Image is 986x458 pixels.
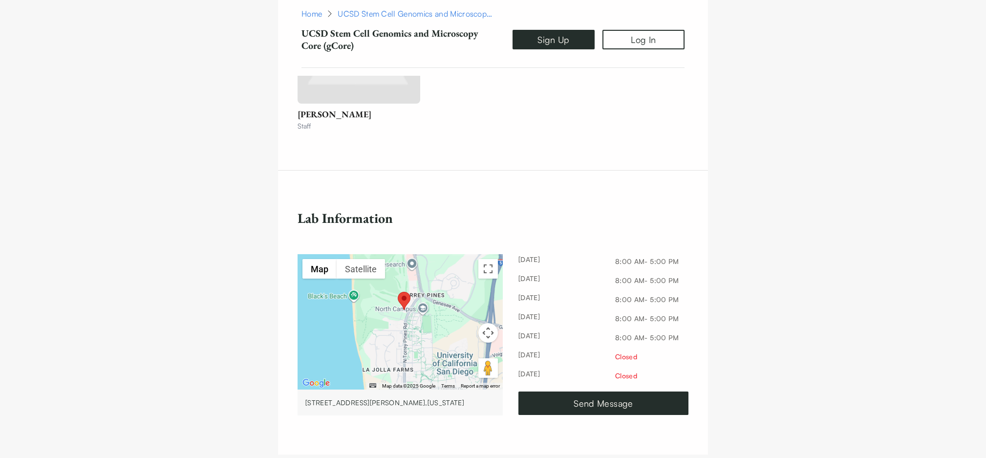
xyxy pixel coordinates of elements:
div: [STREET_ADDRESS][PERSON_NAME] , [US_STATE] [305,397,495,408]
a: Open this area in Google Maps (opens a new window) [300,377,332,390]
span: [DATE] [518,330,540,345]
button: Show street map [302,259,337,279]
button: Drag Pegman onto the map to open Street View [478,358,498,378]
button: Show satellite imagery [337,259,385,279]
img: Google [300,377,332,390]
a: Report a map error [461,383,500,389]
span: [DATE] [518,273,540,287]
a: Terms (opens in new tab) [441,383,455,389]
span: 8:00 AM - 5:00 PM [601,314,679,327]
span: [DATE] [518,254,540,268]
a: Home [301,8,322,20]
span: [DATE] [518,349,540,364]
p: UCSD Stem Cell Genomics and Microscopy Core (gCore) [301,27,493,52]
span: 8:00 AM - 5:00 PM [601,295,679,307]
span: 8:00 AM - 5:00 PM [601,276,679,288]
a: Sign Up [513,30,595,49]
span: [DATE] [518,311,540,326]
a: Log In [602,30,685,49]
span: 8:00 AM - 5:00 PM [601,257,679,269]
span: Closed [601,371,637,384]
button: Toggle fullscreen view [478,259,498,279]
span: Closed [601,352,637,365]
span: Map data ©2025 Google [382,383,435,389]
div: UCSD Stem Cell Genomics and Microscopy Core (gCore) [338,8,494,20]
button: Map camera controls [478,323,498,343]
a: Send Message [518,392,688,415]
h6: Lab Information [298,210,688,227]
button: Keyboard shortcuts [369,383,376,388]
p: Staff [298,121,311,131]
h3: [PERSON_NAME] [298,108,371,121]
span: [DATE] [518,369,540,383]
span: [DATE] [518,292,540,306]
span: 8:00 AM - 5:00 PM [601,333,679,346]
